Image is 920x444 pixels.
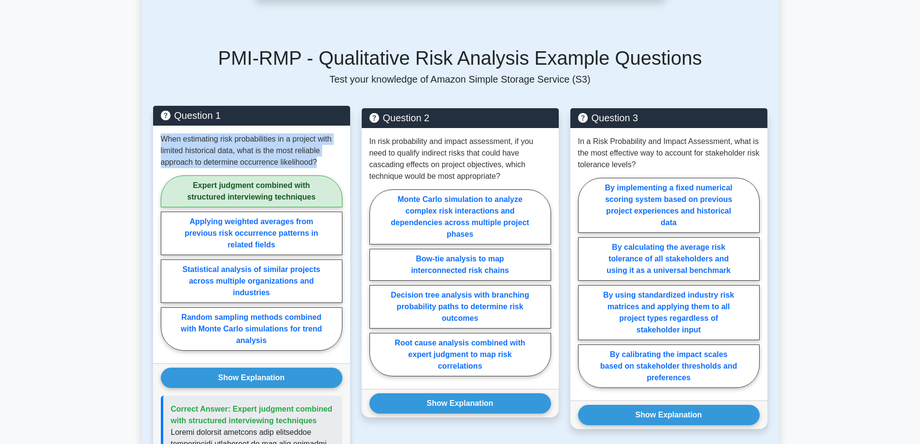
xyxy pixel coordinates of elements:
[161,307,342,351] label: Random sampling methods combined with Monte Carlo simulations for trend analysis
[578,112,760,124] h5: Question 3
[161,259,342,303] label: Statistical analysis of similar projects across multiple organizations and industries
[153,46,767,70] h5: PMI-RMP - Qualitative Risk Analysis Example Questions
[369,136,551,182] p: In risk probability and impact assessment, if you need to qualify indirect risks that could have ...
[161,368,342,388] button: Show Explanation
[153,73,767,85] p: Test your knowledge of Amazon Simple Storage Service (S3)
[369,189,551,244] label: Monte Carlo simulation to analyze complex risk interactions and dependencies across multiple proj...
[171,405,333,425] span: Correct Answer: Expert judgment combined with structured interviewing techniques
[161,175,342,207] label: Expert judgment combined with structured interviewing techniques
[369,112,551,124] h5: Question 2
[369,393,551,414] button: Show Explanation
[161,110,342,121] h5: Question 1
[578,237,760,281] label: By calculating the average risk tolerance of all stakeholders and using it as a universal benchmark
[578,405,760,425] button: Show Explanation
[578,285,760,340] label: By using standardized industry risk matrices and applying them to all project types regardless of...
[369,333,551,376] label: Root cause analysis combined with expert judgment to map risk correlations
[578,344,760,388] label: By calibrating the impact scales based on stakeholder thresholds and preferences
[369,249,551,281] label: Bow-tie analysis to map interconnected risk chains
[578,178,760,233] label: By implementing a fixed numerical scoring system based on previous project experiences and histor...
[161,212,342,255] label: Applying weighted averages from previous risk occurrence patterns in related fields
[161,133,342,168] p: When estimating risk probabilities in a project with limited historical data, what is the most re...
[578,136,760,171] p: In a Risk Probability and Impact Assessment, what is the most effective way to account for stakeh...
[369,285,551,329] label: Decision tree analysis with branching probability paths to determine risk outcomes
